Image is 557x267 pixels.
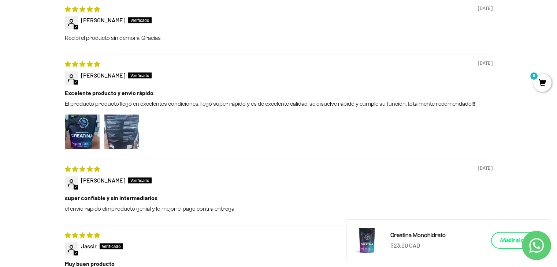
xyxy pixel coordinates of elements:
[491,232,545,249] button: Añadir al carrito
[9,12,152,29] p: ¿Qué te daría la seguridad final para añadir este producto a tu carrito?
[65,205,493,213] p: el envio rapido elmproducto genial y lo mejor el pago contra entrega
[478,5,493,12] span: [DATE]
[120,109,151,121] span: Enviar
[65,89,493,97] b: Excelente producto y envío rápido
[530,72,538,80] mark: 0
[65,34,493,42] p: Recibi el producto sin demora. Gracias
[65,114,100,149] a: Link to user picture 1
[9,71,152,84] div: Un mensaje de garantía de satisfacción visible.
[65,100,493,108] p: El producto producto llegó en excelentes condiciones, llegó súper rápido y es de excelente calida...
[533,79,552,87] a: 0
[9,56,152,69] div: Más detalles sobre la fecha exacta de entrega.
[500,236,536,244] div: Añadir al carrito
[65,60,100,67] span: 5 star review
[390,230,482,240] a: Creatina Monohidrato
[104,114,139,149] img: User picture
[81,242,97,249] span: Jassir
[81,177,125,184] span: [PERSON_NAME]
[81,72,125,79] span: [PERSON_NAME]
[478,60,493,67] span: [DATE]
[81,16,125,23] span: [PERSON_NAME]
[390,241,420,250] sale-price: $23.00 CAD
[65,194,493,202] b: super confiable y sin intermediarios
[478,165,493,172] span: [DATE]
[65,232,100,238] span: 5 star review
[104,114,139,149] a: Link to user picture 2
[9,35,152,54] div: Un aval de expertos o estudios clínicos en la página.
[65,5,100,12] span: 5 star review
[65,165,100,172] span: 5 star review
[65,114,100,149] img: User picture
[352,226,382,255] img: Creatina Monohidrato
[119,109,152,121] button: Enviar
[9,86,152,105] div: La confirmación de la pureza de los ingredientes.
